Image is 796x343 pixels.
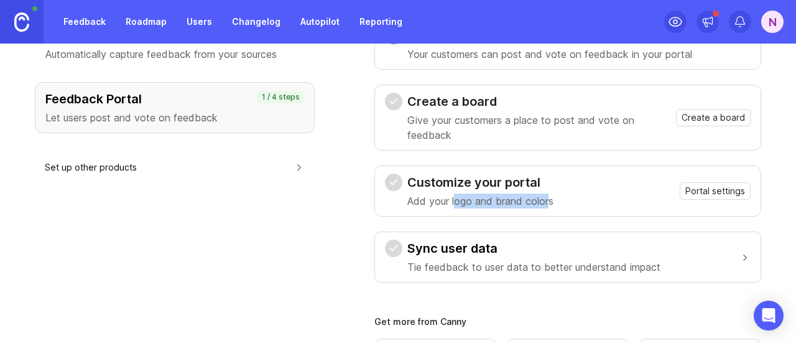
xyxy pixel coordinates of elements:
h3: Customize your portal [407,174,553,191]
button: AutopilotAutomatically capture feedback from your sourcesStart [35,19,315,70]
div: Get more from Canny [374,317,761,326]
p: Add your logo and brand colors [407,194,553,209]
p: 1 / 4 steps [262,92,300,102]
h3: Create a board [407,93,671,110]
a: Reporting [352,11,410,33]
span: Create a board [682,111,745,124]
a: Autopilot [293,11,347,33]
a: Changelog [224,11,288,33]
span: Portal settings [685,185,745,197]
a: Roadmap [118,11,174,33]
button: N [761,11,784,33]
button: Feedback PortalLet users post and vote on feedback1 / 4 steps [35,82,315,133]
a: Feedback [56,11,113,33]
button: Portal settings [680,182,751,200]
a: Users [179,11,220,33]
img: Canny Home [14,12,29,32]
p: Tie feedback to user data to better understand impact [407,260,660,275]
p: Your customers can post and vote on feedback in your portal [407,47,692,62]
div: Open Intercom Messenger [754,301,784,331]
button: Set up other products [45,153,305,181]
button: Create a board [676,109,751,126]
h3: Sync user data [407,240,660,257]
p: Let users post and vote on feedback [45,110,304,125]
button: Sync user dataTie feedback to user data to better understand impact [385,232,751,282]
h3: Feedback Portal [45,90,304,108]
p: Give your customers a place to post and vote on feedback [407,113,671,143]
p: Automatically capture feedback from your sources [45,47,304,62]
